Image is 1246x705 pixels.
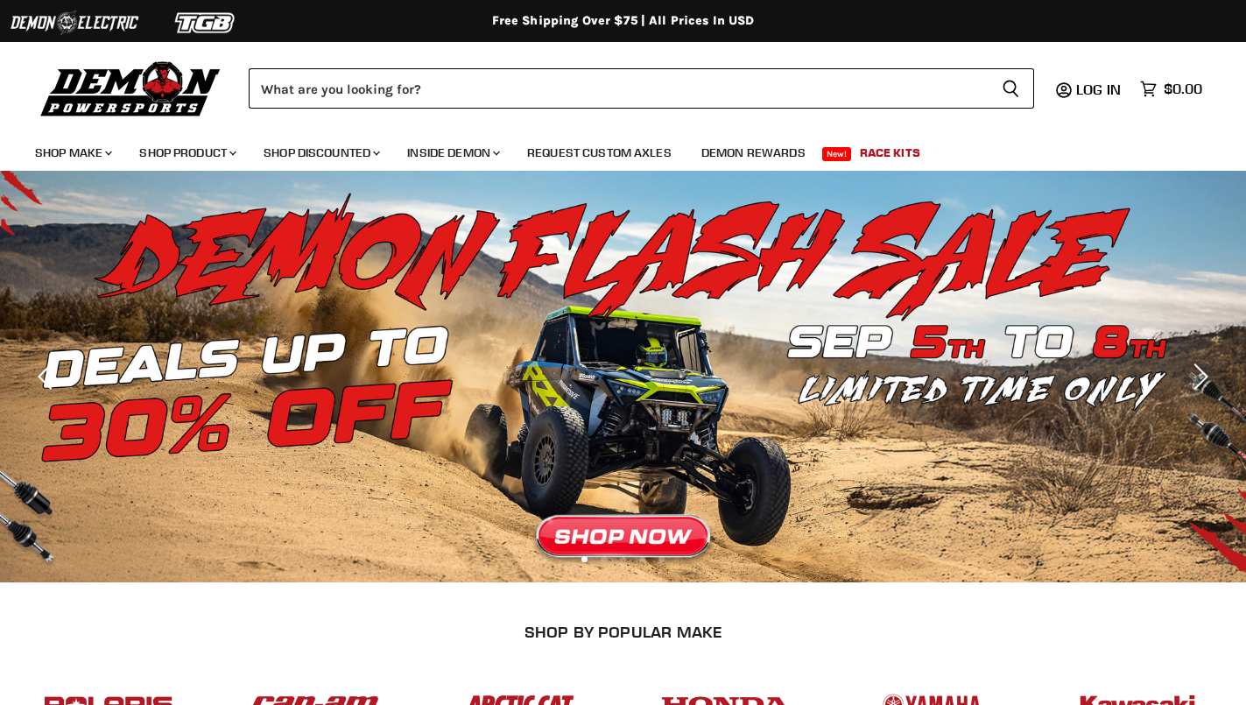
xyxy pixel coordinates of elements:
[22,623,1225,641] h2: SHOP BY POPULAR MAKE
[1131,76,1211,102] a: $0.00
[1180,359,1215,394] button: Next
[140,6,271,39] img: TGB Logo 2
[1076,81,1121,98] span: Log in
[688,135,819,171] a: Demon Rewards
[639,556,645,562] li: Page dot 4
[1164,81,1202,97] span: $0.00
[22,128,1198,171] ul: Main menu
[847,135,933,171] a: Race Kits
[514,135,685,171] a: Request Custom Axles
[250,135,391,171] a: Shop Discounted
[1068,81,1131,97] a: Log in
[988,68,1034,109] button: Search
[601,556,607,562] li: Page dot 2
[249,68,988,109] input: Search
[394,135,510,171] a: Inside Demon
[249,68,1034,109] form: Product
[35,57,227,119] img: Demon Powersports
[22,135,123,171] a: Shop Make
[31,359,66,394] button: Previous
[822,147,852,161] span: New!
[126,135,247,171] a: Shop Product
[658,556,665,562] li: Page dot 5
[9,6,140,39] img: Demon Electric Logo 2
[581,556,588,562] li: Page dot 1
[620,556,626,562] li: Page dot 3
